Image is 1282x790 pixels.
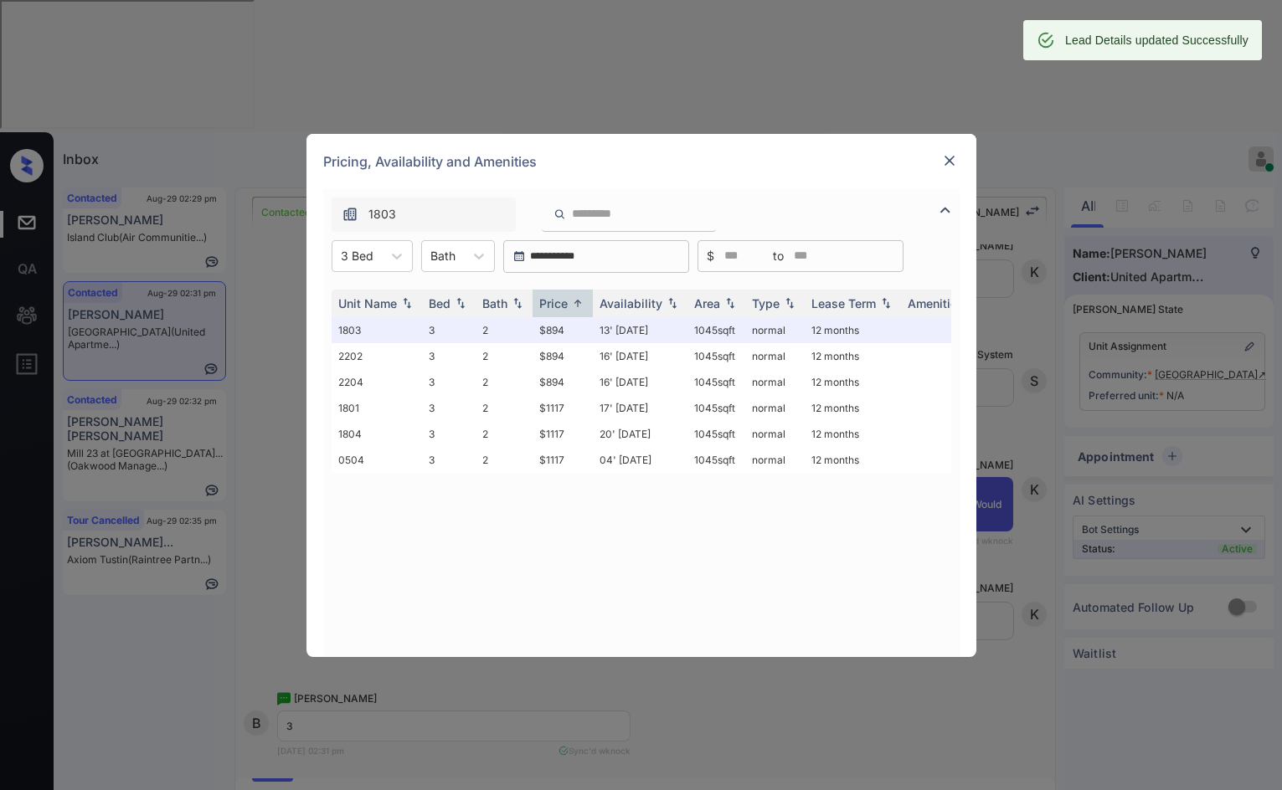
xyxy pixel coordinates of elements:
[429,296,451,310] div: Bed
[745,421,805,447] td: normal
[476,421,533,447] td: 2
[593,447,687,473] td: 04' [DATE]
[687,421,745,447] td: 1045 sqft
[533,395,593,421] td: $1117
[781,297,798,309] img: sorting
[745,369,805,395] td: normal
[306,134,976,189] div: Pricing, Availability and Amenities
[533,369,593,395] td: $894
[332,343,422,369] td: 2202
[878,297,894,309] img: sorting
[332,447,422,473] td: 0504
[773,247,784,265] span: to
[687,317,745,343] td: 1045 sqft
[553,207,566,222] img: icon-zuma
[452,297,469,309] img: sorting
[593,343,687,369] td: 16' [DATE]
[908,296,964,310] div: Amenities
[593,317,687,343] td: 13' [DATE]
[687,343,745,369] td: 1045 sqft
[687,447,745,473] td: 1045 sqft
[593,395,687,421] td: 17' [DATE]
[476,447,533,473] td: 2
[941,152,958,169] img: close
[533,421,593,447] td: $1117
[752,296,780,310] div: Type
[805,317,901,343] td: 12 months
[687,395,745,421] td: 1045 sqft
[805,343,901,369] td: 12 months
[745,317,805,343] td: normal
[805,447,901,473] td: 12 months
[422,317,476,343] td: 3
[476,395,533,421] td: 2
[332,421,422,447] td: 1804
[600,296,662,310] div: Availability
[476,369,533,395] td: 2
[722,297,739,309] img: sorting
[593,369,687,395] td: 16' [DATE]
[707,247,714,265] span: $
[338,296,397,310] div: Unit Name
[745,343,805,369] td: normal
[1065,25,1249,55] div: Lead Details updated Successfully
[664,297,681,309] img: sorting
[805,369,901,395] td: 12 months
[539,296,568,310] div: Price
[399,297,415,309] img: sorting
[482,296,507,310] div: Bath
[533,317,593,343] td: $894
[811,296,876,310] div: Lease Term
[694,296,720,310] div: Area
[476,317,533,343] td: 2
[805,395,901,421] td: 12 months
[422,447,476,473] td: 3
[422,421,476,447] td: 3
[935,200,955,220] img: icon-zuma
[422,369,476,395] td: 3
[569,297,586,310] img: sorting
[687,369,745,395] td: 1045 sqft
[533,343,593,369] td: $894
[533,447,593,473] td: $1117
[593,421,687,447] td: 20' [DATE]
[332,317,422,343] td: 1803
[422,395,476,421] td: 3
[332,395,422,421] td: 1801
[509,297,526,309] img: sorting
[476,343,533,369] td: 2
[745,447,805,473] td: normal
[342,206,358,223] img: icon-zuma
[368,205,396,223] span: 1803
[332,369,422,395] td: 2204
[422,343,476,369] td: 3
[745,395,805,421] td: normal
[805,421,901,447] td: 12 months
